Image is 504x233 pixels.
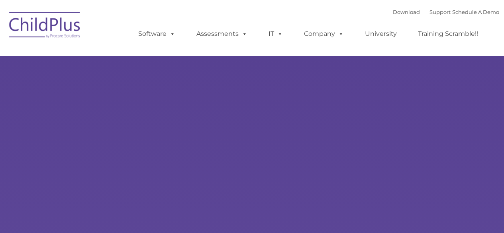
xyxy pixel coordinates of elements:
a: Schedule A Demo [452,9,499,15]
a: Company [296,26,352,42]
a: Support [429,9,451,15]
a: Download [393,9,420,15]
a: IT [261,26,291,42]
a: Assessments [188,26,255,42]
a: Software [130,26,183,42]
font: | [393,9,499,15]
a: University [357,26,405,42]
img: ChildPlus by Procare Solutions [5,6,85,46]
a: Training Scramble!! [410,26,486,42]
